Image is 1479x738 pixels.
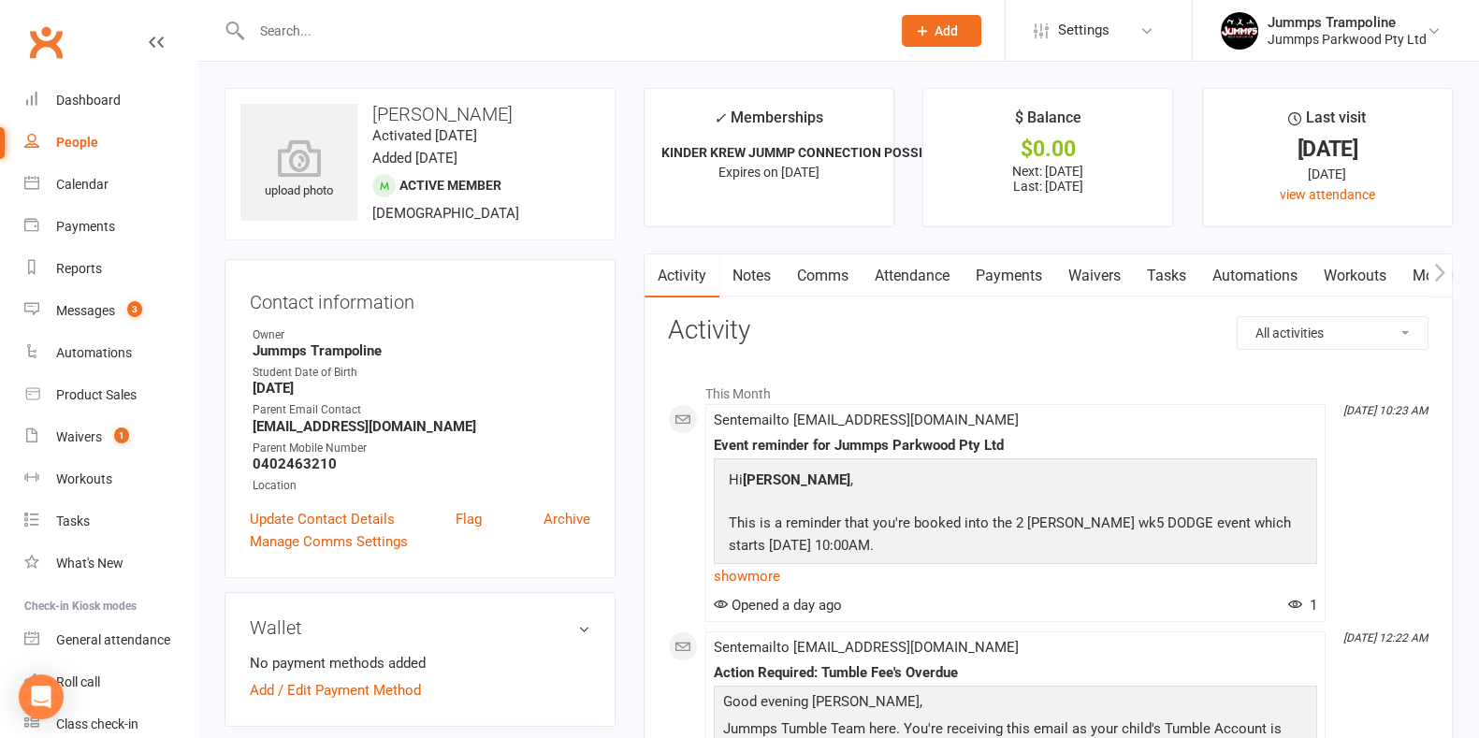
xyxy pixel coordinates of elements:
strong: [PERSON_NAME] [743,471,850,488]
div: People [56,135,98,150]
a: Calendar [24,164,197,206]
a: Messages 3 [24,290,197,332]
a: Update Contact Details [250,508,395,530]
a: Workouts [24,458,197,500]
div: $0.00 [940,139,1155,159]
h3: [PERSON_NAME] [240,104,600,124]
h3: Contact information [250,284,590,312]
div: Product Sales [56,387,137,402]
a: Waivers 1 [24,416,197,458]
div: Workouts [56,471,112,486]
div: Action Required: Tumble Fee's Overdue [714,665,1317,681]
div: Reports [56,261,102,276]
div: [DATE] [1220,139,1435,159]
div: Messages [56,303,115,318]
div: Calendar [56,177,109,192]
a: Attendance [862,254,963,297]
div: [DATE] [1220,164,1435,184]
a: Payments [963,254,1055,297]
a: People [24,122,197,164]
a: Flag [456,508,482,530]
p: Good evening [PERSON_NAME], [718,690,1312,717]
div: Parent Email Contact [253,401,590,419]
a: show more [714,563,1317,589]
span: 3 [127,301,142,317]
div: Automations [56,345,132,360]
button: Add [902,15,981,47]
span: Sent email to [EMAIL_ADDRESS][DOMAIN_NAME] [714,412,1019,428]
a: Roll call [24,661,197,703]
strong: [EMAIL_ADDRESS][DOMAIN_NAME] [253,418,590,435]
time: Added [DATE] [372,150,457,166]
div: What's New [56,556,123,571]
div: Memberships [714,106,823,140]
li: No payment methods added [250,652,590,674]
i: [DATE] 12:22 AM [1343,631,1428,644]
a: Clubworx [22,19,69,65]
p: This is a reminder that you're booked into the 2 [PERSON_NAME] wk5 DODGE event which starts [DATE... [724,512,1307,561]
div: Location [253,477,590,495]
div: upload photo [240,139,357,201]
span: Expires on [DATE] [718,165,819,180]
input: Search... [246,18,877,44]
h3: Wallet [250,617,590,638]
div: Payments [56,219,115,234]
a: Tasks [24,500,197,543]
div: $ Balance [1015,106,1081,139]
a: Activity [645,254,719,297]
a: Dashboard [24,80,197,122]
a: view attendance [1280,187,1375,202]
div: Dashboard [56,93,121,108]
strong: Jummps Trampoline [253,342,590,359]
h3: Activity [668,316,1428,345]
i: [DATE] 10:23 AM [1343,404,1428,417]
div: Student Date of Birth [253,364,590,382]
a: General attendance kiosk mode [24,619,197,661]
div: Open Intercom Messenger [19,674,64,719]
div: Parent Mobile Number [253,440,590,457]
a: Automations [24,332,197,374]
a: Reports [24,248,197,290]
strong: KINDER KREW JUMMP CONNECTION POSSIBLY [661,145,945,160]
strong: [DATE] [253,380,590,397]
a: Notes [719,254,784,297]
img: thumb_image1698795904.png [1221,12,1258,50]
a: Waivers [1055,254,1134,297]
a: Manage Comms Settings [250,530,408,553]
div: Class check-in [56,716,138,731]
strong: 0402463210 [253,456,590,472]
a: Product Sales [24,374,197,416]
span: Settings [1058,9,1109,51]
div: General attendance [56,632,170,647]
a: Automations [1199,254,1311,297]
div: Waivers [56,429,102,444]
span: 1 [114,427,129,443]
time: Activated [DATE] [372,127,477,144]
div: Roll call [56,674,100,689]
a: Tasks [1134,254,1199,297]
span: Sent email to [EMAIL_ADDRESS][DOMAIN_NAME] [714,639,1019,656]
span: [DEMOGRAPHIC_DATA] [372,205,519,222]
div: Owner [253,326,590,344]
a: Archive [544,508,590,530]
div: Jummps Trampoline [1268,14,1427,31]
i: ✓ [714,109,726,127]
div: Event reminder for Jummps Parkwood Pty Ltd [714,438,1317,454]
a: Add / Edit Payment Method [250,679,421,702]
span: Active member [399,178,501,193]
p: Next: [DATE] Last: [DATE] [940,164,1155,194]
div: Last visit [1288,106,1366,139]
div: Tasks [56,514,90,528]
a: Payments [24,206,197,248]
a: What's New [24,543,197,585]
a: Comms [784,254,862,297]
span: Add [935,23,958,38]
span: Opened a day ago [714,597,842,614]
p: Hi , [724,469,1307,496]
a: Workouts [1311,254,1399,297]
li: This Month [668,374,1428,404]
span: 1 [1288,597,1317,614]
div: Jummps Parkwood Pty Ltd [1268,31,1427,48]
